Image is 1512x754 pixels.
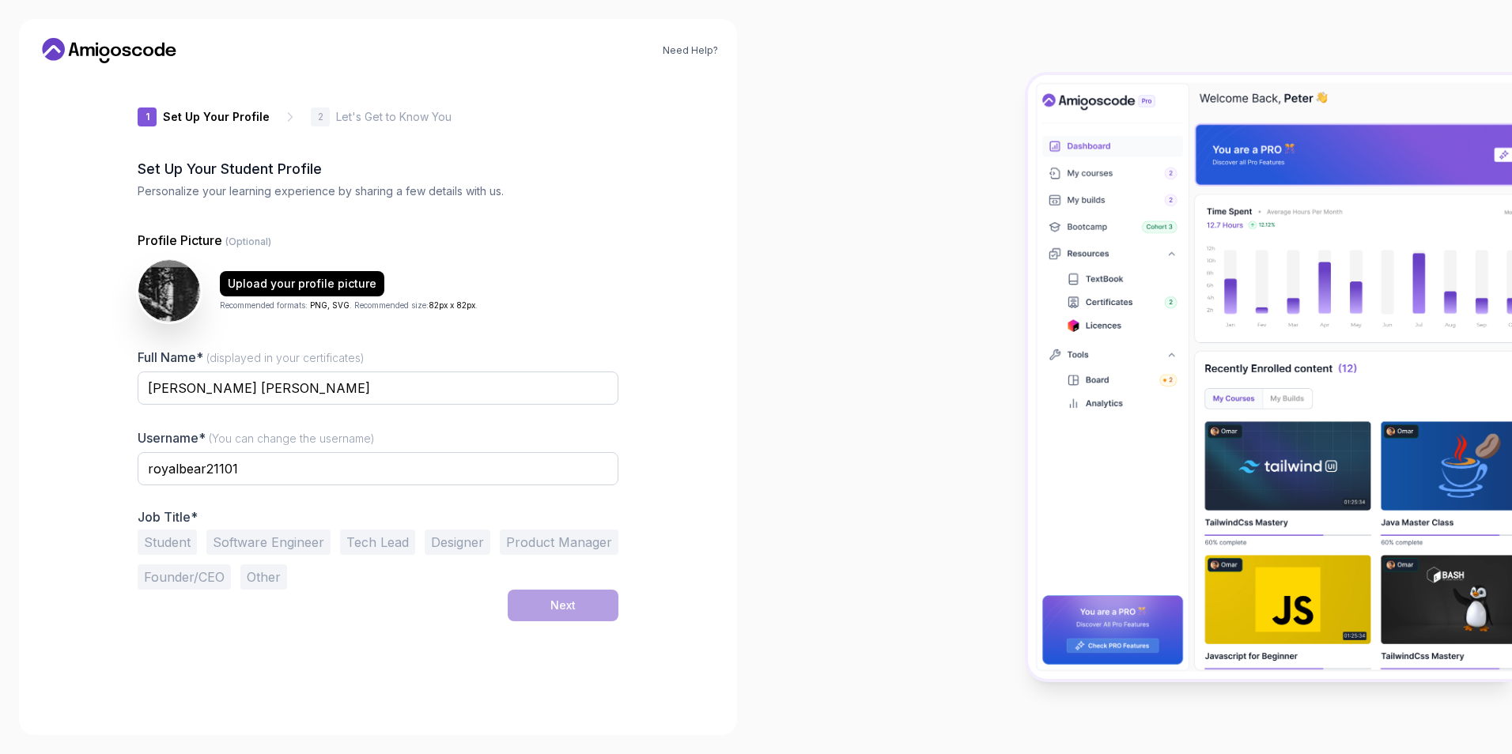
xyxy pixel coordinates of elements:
button: Product Manager [500,530,618,555]
input: Enter your Username [138,452,618,485]
button: Designer [425,530,490,555]
p: Personalize your learning experience by sharing a few details with us. [138,183,618,199]
button: Software Engineer [206,530,331,555]
span: (displayed in your certificates) [206,351,365,364]
span: (Optional) [225,236,271,247]
button: Upload your profile picture [220,271,384,296]
img: Amigoscode Dashboard [1028,75,1512,678]
button: Next [508,590,618,621]
img: user profile image [138,260,200,322]
div: Next [550,598,576,613]
div: Upload your profile picture [228,276,376,292]
button: Founder/CEO [138,564,231,590]
h2: Set Up Your Student Profile [138,158,618,180]
label: Username* [138,430,375,446]
p: Recommended formats: . Recommended size: . [220,300,478,311]
p: 1 [146,112,149,122]
p: Job Title* [138,509,618,525]
span: PNG, SVG [310,300,350,310]
label: Full Name* [138,349,365,365]
a: Home link [38,38,180,63]
p: Set Up Your Profile [163,109,270,125]
p: Profile Picture [138,231,618,250]
span: (You can change the username) [209,432,375,445]
p: Let's Get to Know You [336,109,452,125]
span: 82px x 82px [429,300,475,310]
button: Other [240,564,287,590]
button: Student [138,530,197,555]
p: 2 [318,112,323,122]
button: Tech Lead [340,530,415,555]
a: Need Help? [663,44,718,57]
input: Enter your Full Name [138,371,618,405]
